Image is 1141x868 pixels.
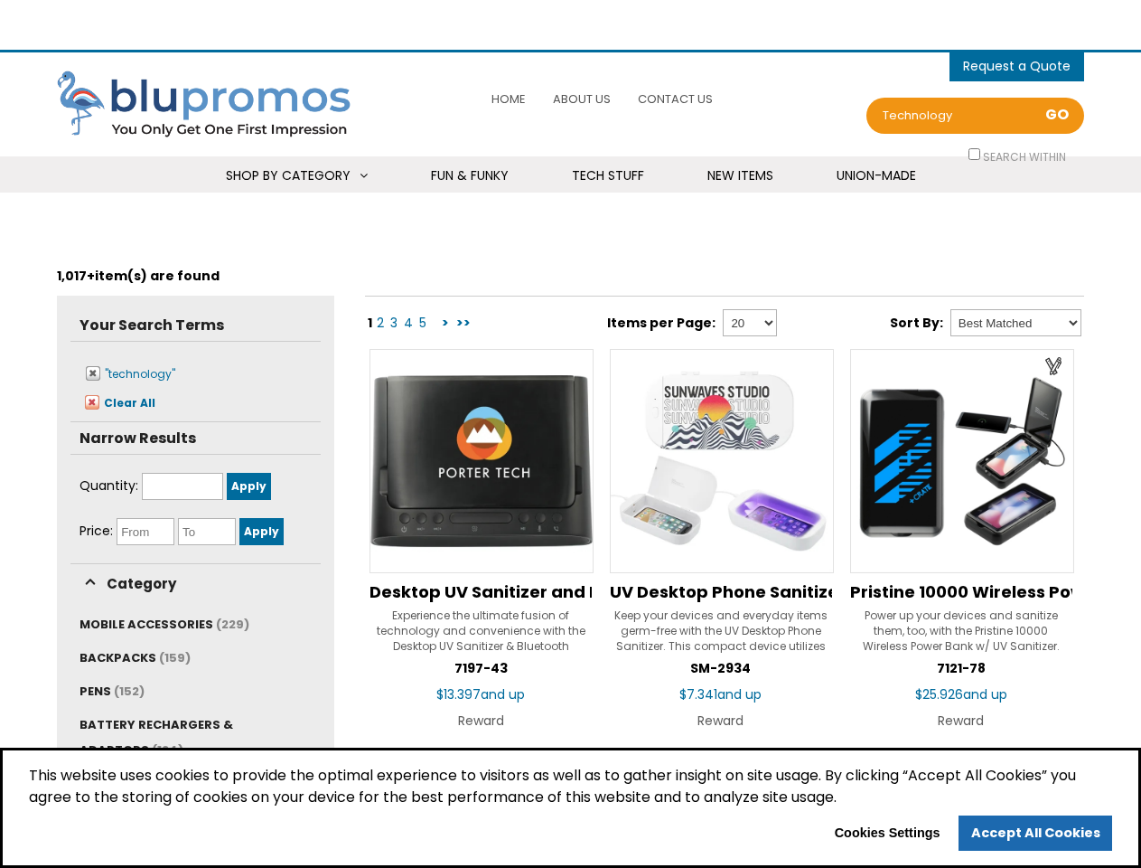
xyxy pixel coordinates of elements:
a: New Items [685,156,796,195]
a: Contact Us [633,80,717,118]
img: UV Desktop Phone Sanitizer [610,349,834,573]
span: BATTERY RECHARGERS & ADAPTORS [79,716,233,759]
span: Category [103,572,180,595]
div: Reward [850,708,1072,733]
a: MOBILE ACCESSORIES (229) [79,616,249,633]
div: item(s) are found [57,256,1084,296]
span: 7197-43 [454,659,508,677]
img: Desktop UV Sanitizer and Bluetooth Speaker [369,349,594,573]
span: items - Cart [963,57,1071,80]
a: 5 [417,314,428,332]
a: Create Virtual Sample [1041,354,1068,378]
span: BACKPACKS [79,649,156,666]
a: Shop By Category [203,156,390,195]
input: Apply [239,518,284,545]
input: To [178,518,236,545]
span: "technology" [105,366,175,382]
input: From [117,518,174,545]
a: BACKPACKS (159) [79,649,191,666]
a: Union-Made [814,156,939,195]
a: Home [487,80,530,118]
a: Category [79,573,180,593]
span: (229) [216,616,249,633]
a: allow cookies [959,816,1112,852]
a: PENS (152) [79,683,145,700]
span: and up [481,685,525,703]
a: Fun & Funky [408,156,531,195]
span: (152) [114,683,145,700]
button: Cookies Settings [822,819,952,848]
span: $7.341 [679,685,762,703]
input: Apply [227,473,271,500]
span: About Us [553,90,611,108]
label: Items per Page: [607,314,719,332]
a: 3 [388,314,399,332]
span: New Items [707,166,773,184]
span: SM-2934 [690,659,751,677]
img: Pristine 10000 Wireless Power Bank w/ UV Sanitizer [850,349,1074,573]
span: Price [79,522,113,540]
span: Fun & Funky [431,166,509,184]
span: MOBILE ACCESSORIES [79,616,213,633]
a: >> [454,314,472,332]
button: items - Cart [963,52,1071,80]
span: UV Desktop Phone Sanitizer [610,580,846,603]
a: 2 [375,314,386,332]
a: Clear All [79,392,155,412]
a: "technology" [80,363,175,383]
span: 1 [368,314,372,332]
span: and up [963,685,1007,703]
span: Union-Made [837,166,916,184]
a: Tech Stuff [549,156,667,195]
div: Experience the ultimate fusion of technology and convenience with the Desktop UV Sanitizer & Blue... [369,608,592,653]
span: PENS [79,683,111,700]
span: Contact Us [638,90,713,108]
span: $25.926 [915,685,1007,703]
div: Reward [369,708,592,733]
span: Home [491,90,526,108]
span: Desktop UV Sanitizer and Bluetooth Speaker [369,580,749,603]
span: (124) [152,741,183,759]
span: Quantity [79,476,138,495]
span: 7121-78 [937,659,986,677]
span: Shop By Category [226,166,351,184]
a: UV Desktop Phone Sanitizer [610,582,832,602]
img: Blupromos LLC's Logo [57,71,365,140]
span: This website uses cookies to provide the optimal experience to visitors as well as to gather insi... [29,765,1112,816]
span: and up [717,685,762,703]
span: Clear All [104,395,155,410]
a: > [440,314,451,332]
a: About Us [548,80,615,118]
span: (159) [159,649,191,666]
a: Desktop UV Sanitizer and Bluetooth Speaker [369,582,592,602]
span: 1,017+ [57,267,95,285]
span: Tech Stuff [572,166,644,184]
h5: Your Search Terms [70,309,321,341]
div: Power up your devices and sanitize them, too, with the Pristine 10000 Wireless Power Bank w/ UV S... [850,608,1072,653]
span: $13.397 [436,685,525,703]
div: Reward [610,708,832,733]
a: Pristine 10000 Wireless Power Bank w/ UV Sanitizer [850,582,1072,602]
a: BATTERY RECHARGERS & ADAPTORS (124) [79,716,233,759]
div: Keep your devices and everyday items germ-free with the UV Desktop Phone Sanitizer. This compact ... [610,608,832,653]
a: 4 [402,314,415,332]
label: Sort By: [890,314,947,332]
h5: Narrow Results [70,422,321,454]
